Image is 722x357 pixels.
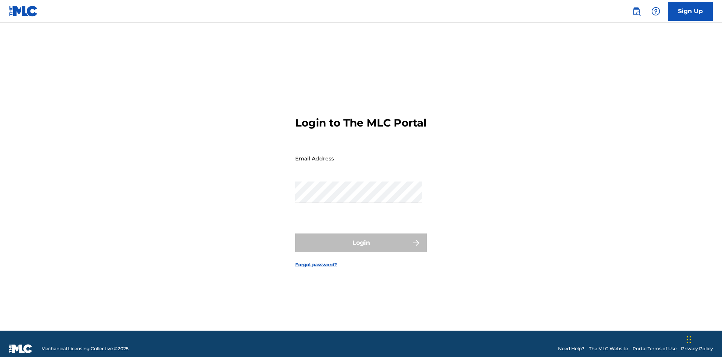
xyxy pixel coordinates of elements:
div: Drag [687,328,691,351]
a: Sign Up [668,2,713,21]
div: Help [648,4,663,19]
span: Mechanical Licensing Collective © 2025 [41,345,129,352]
a: Forgot password? [295,261,337,268]
img: MLC Logo [9,6,38,17]
h3: Login to The MLC Portal [295,116,426,130]
img: help [651,7,660,16]
a: Public Search [629,4,644,19]
img: logo [9,344,32,353]
a: The MLC Website [589,345,628,352]
img: search [632,7,641,16]
iframe: Chat Widget [684,321,722,357]
a: Portal Terms of Use [633,345,676,352]
a: Need Help? [558,345,584,352]
a: Privacy Policy [681,345,713,352]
